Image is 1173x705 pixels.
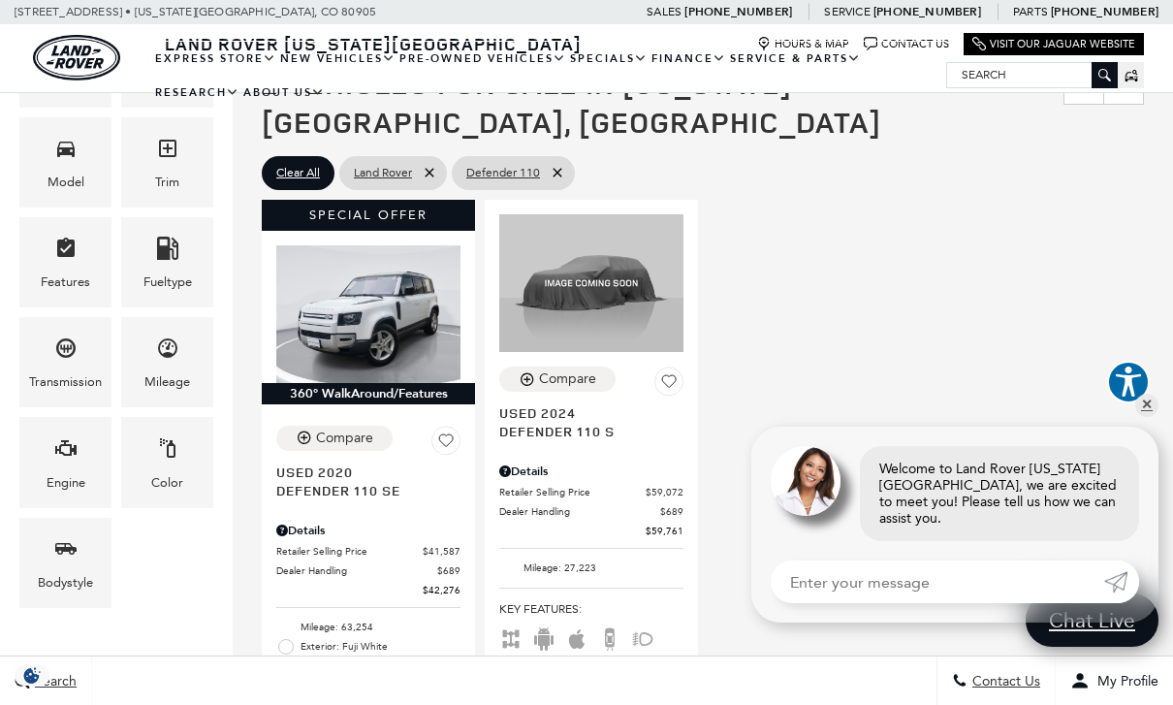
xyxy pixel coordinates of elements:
a: New Vehicles [278,42,397,76]
button: Compare Vehicle [499,367,616,392]
span: Used 2024 [499,403,669,422]
div: Special Offer [262,200,475,231]
span: Fog Lights [631,630,654,644]
span: Service [824,5,870,18]
button: Explore your accessibility options [1107,361,1150,403]
img: 2024 Land Rover Defender 110 S [499,214,683,353]
input: Search [947,63,1117,86]
div: EngineEngine [19,417,111,507]
img: Opt-Out Icon [10,665,54,686]
a: [STREET_ADDRESS] • [US_STATE][GEOGRAPHIC_DATA], CO 80905 [15,5,376,18]
a: [PHONE_NUMBER] [873,4,981,19]
span: Parts [1013,5,1048,18]
div: 360° WalkAround/Features [262,383,475,404]
a: land-rover [33,35,120,80]
div: TransmissionTransmission [19,317,111,407]
span: Transmission [54,332,78,371]
a: EXPRESS STORE [153,42,278,76]
a: Specials [568,42,650,76]
span: $41,587 [423,544,460,559]
img: Agent profile photo [771,446,840,516]
span: Exterior: Fuji White [301,637,460,657]
span: Android Auto [532,630,555,644]
span: Defender 110 SE [276,481,446,499]
nav: Main Navigation [153,42,946,110]
span: Clear All [276,161,320,185]
div: Pricing Details - Defender 110 SE [276,522,460,539]
div: TrimTrim [121,117,213,208]
span: Used 2020 [276,463,446,481]
span: Trim [156,132,179,172]
span: $689 [437,563,460,578]
div: Compare [316,430,373,447]
a: Used 2024Defender 110 S [499,403,683,440]
span: Bodystyle [54,532,78,572]
span: Dealer Handling [276,563,437,578]
span: Retailer Selling Price [276,544,423,559]
span: Land Rover [354,161,412,185]
span: Defender 110 S [499,422,669,440]
a: Pre-Owned Vehicles [397,42,568,76]
button: Save Vehicle [654,367,683,403]
li: Mileage: 63,254 [276,618,460,637]
div: Trim [155,172,179,193]
a: Retailer Selling Price $41,587 [276,544,460,559]
div: Compare [539,370,596,388]
a: About Us [241,76,327,110]
div: Fueltype [143,272,192,293]
img: 2020 Land Rover Defender 110 SE [276,245,460,384]
div: ColorColor [121,417,213,507]
div: Features [41,272,90,293]
span: Contact Us [967,673,1040,689]
a: Dealer Handling $689 [499,504,683,519]
a: $42,276 [276,583,460,597]
span: Mileage [156,332,179,371]
a: Used 2020Defender 110 SE [276,463,460,499]
span: Land Rover [US_STATE][GEOGRAPHIC_DATA] [165,32,582,55]
a: Service & Parts [728,42,863,76]
div: Mileage [144,371,190,393]
img: Land Rover [33,35,120,80]
span: $59,761 [646,524,683,538]
span: Features [54,232,78,272]
div: FueltypeFueltype [121,217,213,307]
a: $59,761 [499,524,683,538]
div: MileageMileage [121,317,213,407]
span: Backup Camera [598,630,621,644]
div: Welcome to Land Rover [US_STATE][GEOGRAPHIC_DATA], we are excited to meet you! Please tell us how... [860,446,1139,541]
span: Model [54,132,78,172]
aside: Accessibility Help Desk [1107,361,1150,407]
span: Key Features : [499,598,683,620]
div: ModelModel [19,117,111,208]
a: Retailer Selling Price $59,072 [499,485,683,499]
section: Click to Open Cookie Consent Modal [10,665,54,686]
div: BodystyleBodystyle [19,518,111,608]
a: Land Rover [US_STATE][GEOGRAPHIC_DATA] [153,32,593,55]
span: Fueltype [156,232,179,272]
button: Save Vehicle [431,426,460,463]
span: Dealer Handling [499,504,660,519]
a: [PHONE_NUMBER] [684,4,792,19]
div: Color [151,472,183,494]
a: Hours & Map [757,37,849,51]
input: Enter your message [771,561,1104,603]
div: Transmission [29,371,102,393]
li: Mileage: 27,223 [499,559,683,578]
div: Bodystyle [38,572,93,593]
a: Finance [650,42,728,76]
a: Visit Our Jaguar Website [972,37,1135,51]
span: AWD [499,630,523,644]
span: $59,072 [646,485,683,499]
a: Submit [1104,561,1139,603]
a: Research [153,76,241,110]
button: Open user profile menu [1056,657,1173,705]
span: My Profile [1090,673,1158,689]
div: Model [48,172,84,193]
div: Engine [47,472,85,494]
span: Color [156,432,179,471]
button: Compare Vehicle [276,426,393,451]
span: $42,276 [423,583,460,597]
span: Engine [54,432,78,471]
span: Sales [647,5,682,18]
a: Contact Us [864,37,949,51]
